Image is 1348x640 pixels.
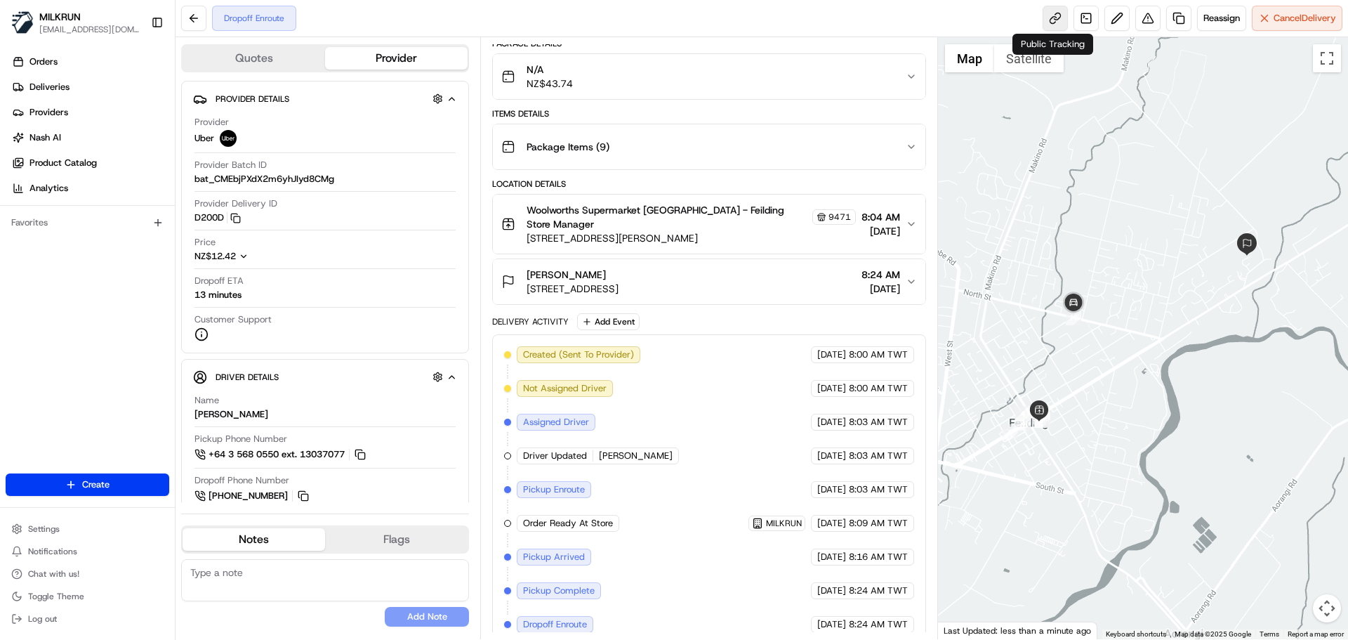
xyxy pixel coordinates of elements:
div: 9 [1033,409,1048,424]
button: MILKRUNMILKRUN[EMAIL_ADDRESS][DOMAIN_NAME] [6,6,145,39]
div: 4 [1015,406,1031,422]
div: 3 [1016,415,1031,431]
span: [DATE] [817,348,846,361]
button: Keyboard shortcuts [1106,629,1166,639]
span: 8:03 AM TWT [849,483,908,496]
span: [PERSON_NAME] [599,450,673,462]
span: [STREET_ADDRESS] [527,282,619,296]
span: 8:00 AM TWT [849,382,908,395]
span: [DATE] [817,618,846,631]
span: 8:24 AM TWT [849,618,908,631]
span: Created (Sent To Provider) [523,348,634,361]
div: 6 [1034,412,1050,428]
div: 7 [1034,412,1050,427]
span: Customer Support [194,313,272,326]
div: 2 [1015,414,1031,429]
button: Toggle fullscreen view [1313,44,1341,72]
span: Log out [28,613,57,625]
span: Dropoff Phone Number [194,474,289,487]
span: Name [194,394,219,407]
div: Location Details [492,178,925,190]
span: [PHONE_NUMBER] [209,490,288,502]
span: Chat with us! [28,568,79,580]
span: [PERSON_NAME] [527,268,606,282]
a: Terms (opens in new tab) [1260,630,1279,638]
button: [PERSON_NAME][STREET_ADDRESS]8:24 AM[DATE] [493,259,925,304]
button: +64 3 568 0550 ext. 13037077 [194,447,368,462]
span: Package Items ( 9 ) [527,140,609,154]
button: Provider [325,47,468,70]
span: Woolworths Supermarket [GEOGRAPHIC_DATA] - Feilding Store Manager [527,203,809,231]
span: 8:03 AM TWT [849,416,908,429]
a: Open this area in Google Maps (opens a new window) [941,621,988,639]
button: Quotes [183,47,325,70]
button: Settings [6,519,169,539]
span: N/A [527,63,573,77]
button: Package Items (9) [493,124,925,169]
span: 8:04 AM [861,210,900,224]
a: Nash AI [6,126,175,149]
span: Pickup Enroute [523,483,585,496]
div: [PERSON_NAME] [194,408,268,421]
span: Not Assigned Driver [523,382,607,395]
a: [PHONE_NUMBER] [194,488,311,504]
div: Delivery Activity [492,316,569,327]
button: Notifications [6,542,169,561]
button: Show satellite imagery [994,44,1064,72]
div: 5 [1035,412,1050,428]
span: Dropoff Enroute [523,618,587,631]
button: Provider Details [193,87,457,110]
button: [EMAIL_ADDRESS][DOMAIN_NAME] [39,24,140,35]
span: Nash AI [29,131,61,144]
div: 13 minutes [194,289,242,301]
span: Deliveries [29,81,70,93]
a: Providers [6,101,175,124]
button: Driver Details [193,365,457,388]
button: CancelDelivery [1252,6,1342,31]
span: [DATE] [817,483,846,496]
span: Provider [194,116,229,129]
button: MILKRUN [39,10,81,24]
span: Dropoff ETA [194,275,244,287]
span: NZ$12.42 [194,250,236,262]
span: 8:03 AM TWT [849,450,908,462]
span: Product Catalog [29,157,97,169]
a: Product Catalog [6,152,175,174]
span: +64 3 568 0550 ext. 13037077 [209,448,345,461]
button: Map camera controls [1313,594,1341,622]
span: Provider Batch ID [194,159,267,171]
button: Flags [325,528,468,551]
button: Show street map [945,44,994,72]
a: Orders [6,51,175,73]
span: Cancel Delivery [1274,12,1336,25]
span: Order Ready At Store [523,517,613,530]
span: Assigned Driver [523,416,589,429]
span: NZ$43.74 [527,77,573,91]
div: 10 [1066,310,1081,325]
span: [DATE] [861,282,900,296]
button: Create [6,474,169,496]
span: [DATE] [817,382,846,395]
span: Map data ©2025 Google [1175,630,1251,638]
span: 8:24 AM TWT [849,585,908,597]
button: Toggle Theme [6,587,169,606]
span: [DATE] [861,224,900,238]
span: [DATE] [817,517,846,530]
span: [DATE] [817,416,846,429]
span: Notifications [28,546,77,557]
span: bat_CMEbjPXdX2m6yhJIyd8CMg [194,173,334,185]
span: MILKRUN [766,518,802,529]
div: Favorites [6,211,169,234]
span: Driver Updated [523,450,587,462]
span: Provider Details [216,93,289,105]
span: Uber [194,132,214,145]
span: Pickup Phone Number [194,433,287,445]
a: Report a map error [1288,630,1344,638]
span: 8:24 AM [861,268,900,282]
button: Woolworths Supermarket [GEOGRAPHIC_DATA] - Feilding Store Manager9471[STREET_ADDRESS][PERSON_NAME... [493,195,925,254]
span: [DATE] [817,450,846,462]
span: Reassign [1203,12,1240,25]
